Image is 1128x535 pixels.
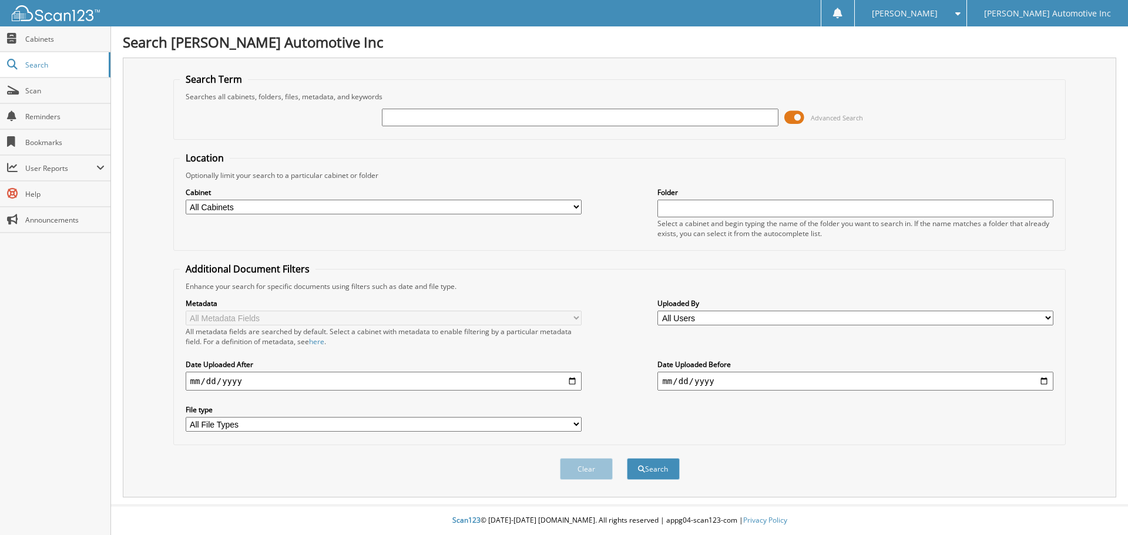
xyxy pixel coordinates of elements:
div: All metadata fields are searched by default. Select a cabinet with metadata to enable filtering b... [186,327,582,346]
span: Help [25,189,105,199]
legend: Location [180,152,230,164]
button: Clear [560,458,613,480]
div: Select a cabinet and begin typing the name of the folder you want to search in. If the name match... [657,218,1053,238]
legend: Search Term [180,73,248,86]
img: scan123-logo-white.svg [12,5,100,21]
span: Scan [25,86,105,96]
legend: Additional Document Filters [180,263,315,275]
div: Optionally limit your search to a particular cabinet or folder [180,170,1060,180]
span: Scan123 [452,515,481,525]
label: Cabinet [186,187,582,197]
span: Cabinets [25,34,105,44]
span: [PERSON_NAME] [872,10,938,17]
label: File type [186,405,582,415]
input: end [657,372,1053,391]
div: Enhance your search for specific documents using filters such as date and file type. [180,281,1060,291]
input: start [186,372,582,391]
label: Folder [657,187,1053,197]
label: Uploaded By [657,298,1053,308]
span: Advanced Search [811,113,863,122]
span: Reminders [25,112,105,122]
div: Searches all cabinets, folders, files, metadata, and keywords [180,92,1060,102]
label: Date Uploaded After [186,359,582,369]
label: Metadata [186,298,582,308]
span: Bookmarks [25,137,105,147]
div: © [DATE]-[DATE] [DOMAIN_NAME]. All rights reserved | appg04-scan123-com | [111,506,1128,535]
span: User Reports [25,163,96,173]
a: here [309,337,324,346]
h1: Search [PERSON_NAME] Automotive Inc [123,32,1116,52]
a: Privacy Policy [743,515,787,525]
span: Search [25,60,103,70]
span: Announcements [25,215,105,225]
button: Search [627,458,680,480]
label: Date Uploaded Before [657,359,1053,369]
span: [PERSON_NAME] Automotive Inc [984,10,1111,17]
